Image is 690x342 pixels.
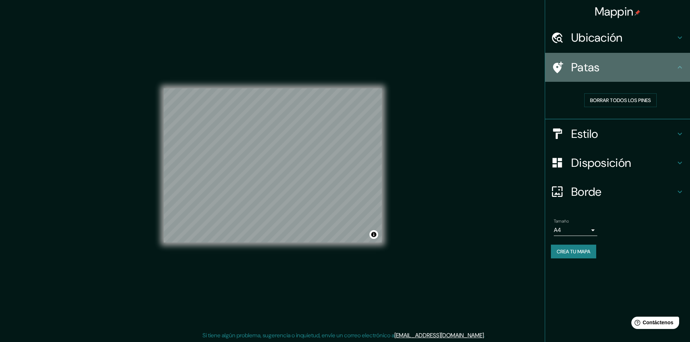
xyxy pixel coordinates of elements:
font: . [485,331,486,339]
font: Ubicación [571,30,623,45]
font: Estilo [571,126,598,142]
img: pin-icon.png [635,10,640,16]
iframe: Lanzador de widgets de ayuda [626,314,682,334]
button: Crea tu mapa [551,245,596,258]
font: Patas [571,60,600,75]
a: [EMAIL_ADDRESS][DOMAIN_NAME] [394,332,484,339]
div: Disposición [545,148,690,177]
canvas: Mapa [164,88,382,242]
font: Disposición [571,155,631,170]
button: Borrar todos los pines [584,93,657,107]
div: Estilo [545,119,690,148]
font: Borrar todos los pines [590,97,651,104]
div: Ubicación [545,23,690,52]
font: Mappin [595,4,633,19]
font: . [484,332,485,339]
font: A4 [554,226,561,234]
font: Crea tu mapa [557,248,590,255]
font: . [486,331,488,339]
font: Tamaño [554,218,569,224]
div: Borde [545,177,690,206]
button: Activar o desactivar atribución [369,230,378,239]
div: Patas [545,53,690,82]
font: Borde [571,184,602,199]
font: Si tiene algún problema, sugerencia o inquietud, envíe un correo electrónico a [202,332,394,339]
div: A4 [554,224,597,236]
